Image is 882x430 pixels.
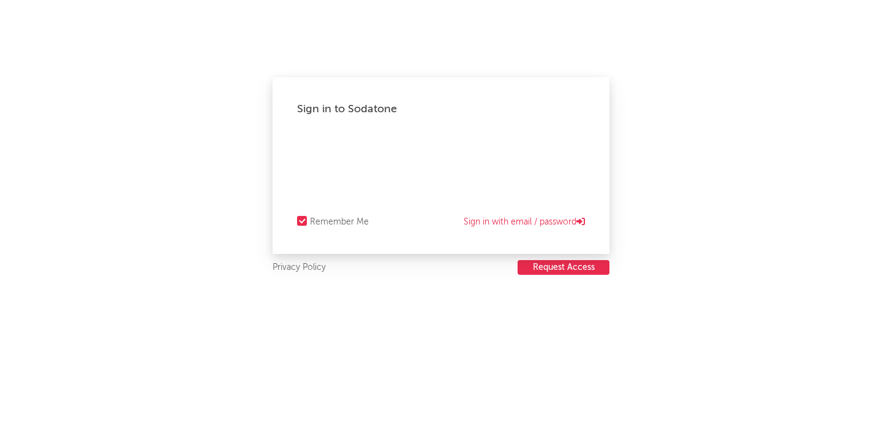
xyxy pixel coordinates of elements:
div: Sign in to Sodatone [297,102,585,117]
a: Privacy Policy [273,260,326,275]
button: Request Access [518,260,609,275]
div: Remember Me [310,215,369,229]
a: Sign in with email / password [464,215,585,229]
